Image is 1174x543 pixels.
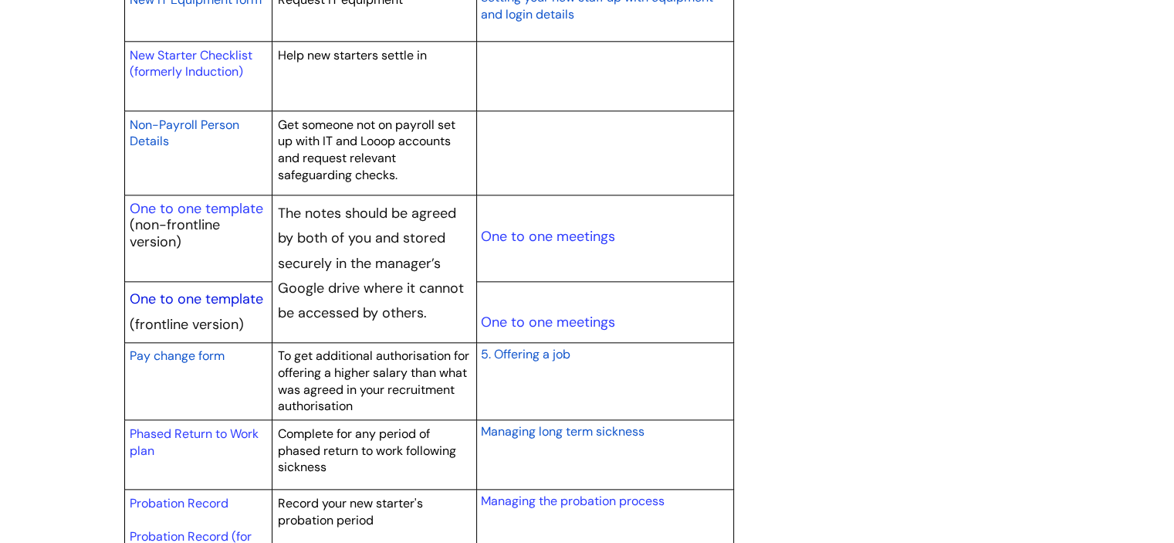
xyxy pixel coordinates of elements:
a: Pay change form [130,346,225,365]
span: Record your new starter's probation period [278,495,423,528]
a: New Starter Checklist (formerly Induction) [130,47,252,80]
a: 5. Offering a job [480,344,570,363]
a: Phased Return to Work plan [130,426,259,459]
a: One to one meetings [480,227,614,246]
a: One to one template [130,199,263,218]
span: Complete for any period of phased return to work following sickness [278,426,456,475]
td: (frontline version) [124,281,272,342]
span: To get additional authorisation for offering a higher salary than what was agreed in your recruit... [278,348,469,414]
p: (non-frontline version) [130,217,267,250]
a: One to one meetings [480,313,614,331]
a: Managing long term sickness [480,422,644,440]
span: Non-Payroll Person Details [130,117,239,150]
a: One to one template [130,290,263,308]
span: Help new starters settle in [278,47,427,63]
a: Non-Payroll Person Details [130,115,239,151]
td: The notes should be agreed by both of you and stored securely in the manager’s Google drive where... [272,195,477,343]
span: 5. Offering a job [480,346,570,362]
span: Managing long term sickness [480,423,644,439]
span: Pay change form [130,348,225,364]
a: Probation Record [130,495,228,511]
span: Get someone not on payroll set up with IT and Looop accounts and request relevant safeguarding ch... [278,117,455,183]
a: Managing the probation process [480,493,664,509]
